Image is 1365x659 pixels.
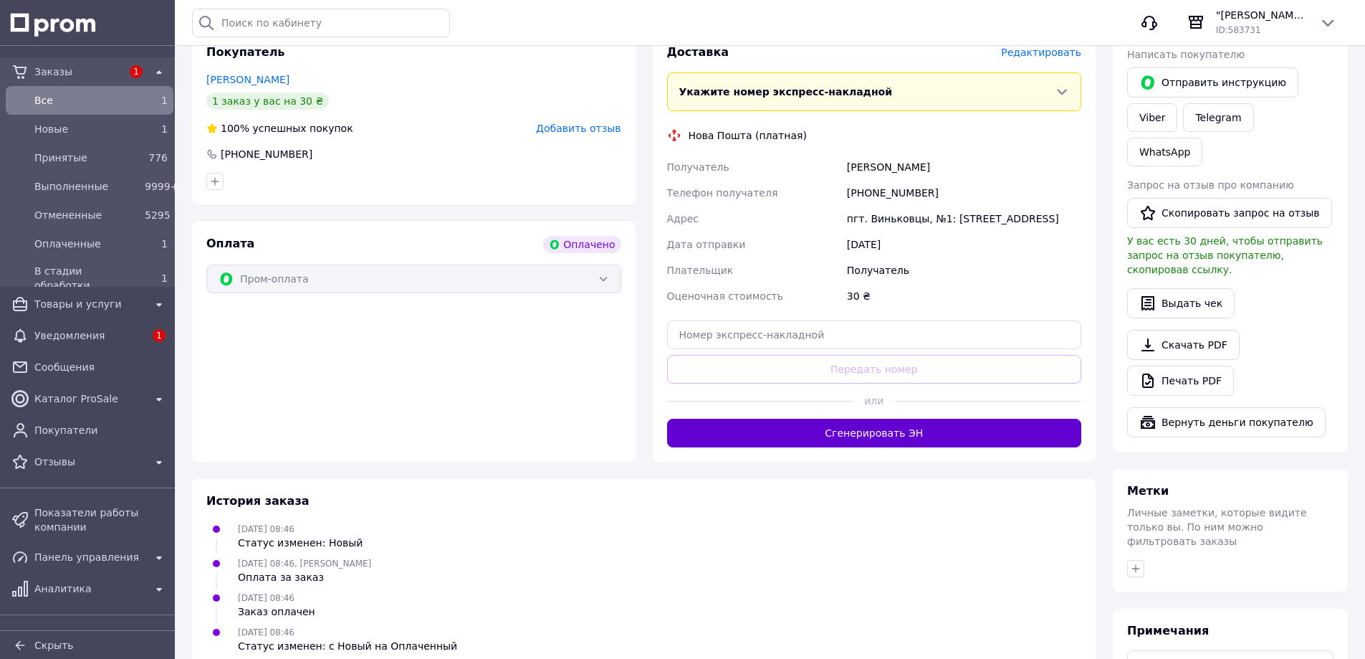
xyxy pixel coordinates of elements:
span: Добавить отзыв [536,123,621,134]
span: История заказа [206,494,310,508]
span: У вас есть 30 дней, чтобы отправить запрос на отзыв покупателю, скопировав ссылку. [1127,235,1323,275]
span: Доставка [667,45,729,59]
span: 5295 [145,209,171,221]
span: Оценочная стоимость [667,290,784,302]
span: Покупатели [34,423,168,437]
span: Плательщик [667,265,734,276]
span: Скрыть [34,640,74,651]
button: Сгенерировать ЭН [667,419,1082,447]
div: [PERSON_NAME] [844,154,1084,180]
span: Оплаченные [34,237,139,251]
span: Показатели работы компании [34,506,168,534]
span: 1 [130,65,143,78]
span: Отмененные [34,208,139,222]
span: "[PERSON_NAME]" - магазин мебельной фурнитури [1216,8,1308,22]
span: Примечания [1127,624,1209,637]
span: Адрес [667,213,699,224]
span: Каталог ProSale [34,392,145,406]
button: Вернуть деньги покупателю [1127,407,1326,437]
span: Аналитика [34,582,145,596]
span: Написать покупателю [1127,49,1245,60]
input: Номер экспресс-накладной [667,321,1082,349]
span: 1 [161,95,168,106]
span: Телефон получателя [667,187,778,199]
span: 1 [161,238,168,250]
span: Оплата [206,237,254,250]
button: Отправить инструкцию [1127,67,1298,98]
span: 100% [221,123,249,134]
span: Редактировать [1001,47,1081,58]
div: [DATE] [844,232,1084,257]
button: Скопировать запрос на отзыв [1127,198,1332,228]
a: Скачать PDF [1127,330,1240,360]
span: Укажите номер экспресс-накладной [679,86,893,98]
span: Все [34,93,139,108]
span: Принятые [34,151,139,165]
button: Выдать чек [1127,288,1235,318]
span: [DATE] 08:46 [238,593,294,603]
span: Личные заметки, которые видите только вы. По ним можно фильтровать заказы [1127,507,1307,547]
div: успешных покупок [206,121,353,136]
a: [PERSON_NAME] [206,74,289,85]
div: Оплачено [543,236,621,253]
input: Поиск по кабинету [192,9,450,37]
span: Выполненные [34,179,139,194]
span: Панель управления [34,550,145,564]
div: Нова Пошта (платная) [685,128,810,143]
span: Товары и услуги [34,297,145,311]
span: Отзывы [34,455,145,469]
a: Viber [1127,103,1177,132]
span: 1 [153,329,166,342]
span: [DATE] 08:46 [238,627,294,637]
a: Печать PDF [1127,366,1234,396]
span: ID: 583731 [1216,25,1261,35]
span: 1 [161,272,168,284]
span: Запрос на отзыв про компанию [1127,179,1294,191]
span: В стадии обработки [34,264,139,293]
span: Новые [34,122,139,136]
div: [PHONE_NUMBER] [219,147,314,161]
span: Уведомления [34,328,145,343]
span: или [853,394,895,408]
div: Статус изменен: Новый [238,536,363,550]
div: Получатель [844,257,1084,283]
span: Метки [1127,484,1169,498]
span: Получатель [667,161,729,173]
div: [PHONE_NUMBER] [844,180,1084,206]
span: [DATE] 08:46 [238,524,294,534]
div: пгт. Виньковцы, №1: [STREET_ADDRESS] [844,206,1084,232]
span: 1 [161,123,168,135]
a: WhatsApp [1127,138,1202,166]
span: Дата отправки [667,239,746,250]
span: [DATE] 08:46, [PERSON_NAME] [238,559,371,569]
a: Telegram [1183,103,1253,132]
div: 30 ₴ [844,283,1084,309]
span: 9999+ [145,181,178,192]
span: Сообщения [34,360,168,374]
span: 776 [148,152,168,163]
div: Заказ оплачен [238,605,315,619]
span: Покупатель [206,45,284,59]
div: Оплата за заказ [238,570,371,584]
div: Статус изменен: с Новый на Оплаченный [238,639,457,653]
span: Заказы [34,65,122,79]
div: 1 заказ у вас на 30 ₴ [206,93,329,110]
